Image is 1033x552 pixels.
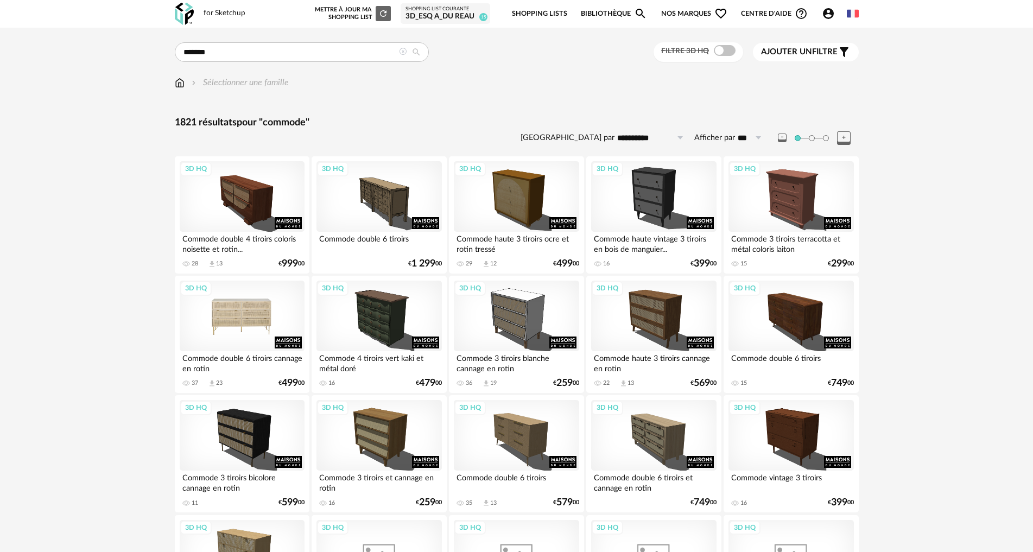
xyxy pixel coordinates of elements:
div: 23 [216,379,223,387]
div: 28 [192,260,198,268]
div: Commode vintage 3 tiroirs [728,471,853,492]
img: svg+xml;base64,PHN2ZyB3aWR0aD0iMTYiIGhlaWdodD0iMTYiIHZpZXdCb3g9IjAgMCAxNiAxNiIgZmlsbD0ibm9uZSIgeG... [189,77,198,89]
div: Shopping List courante [405,6,485,12]
div: 16 [328,379,335,387]
a: BibliothèqueMagnify icon [581,1,647,27]
span: Refresh icon [378,10,388,16]
div: 3D HQ [592,401,623,415]
div: 3D HQ [180,521,212,535]
div: Commode 3 tiroirs terracotta et métal coloris laiton [728,232,853,253]
span: filtre [761,47,838,58]
div: Commode 3 tiroirs et cannage en rotin [316,471,441,492]
div: € 00 [690,260,717,268]
span: Account Circle icon [822,7,835,20]
div: € 00 [690,379,717,387]
span: 399 [694,260,710,268]
a: 3D HQ Commode vintage 3 tiroirs 16 €39900 [724,395,858,512]
div: 22 [603,379,610,387]
span: 579 [556,499,573,506]
div: 3D HQ [454,281,486,295]
div: € 00 [278,260,305,268]
div: Commode haute vintage 3 tiroirs en bois de manguier... [591,232,716,253]
div: 3D HQ [317,401,348,415]
div: 3D HQ [592,521,623,535]
div: € 00 [828,379,854,387]
div: 3D HQ [592,162,623,176]
a: 3D HQ Commode haute 3 tiroirs ocre et rotin tressé 29 Download icon 12 €49900 [449,156,584,274]
span: 499 [282,379,298,387]
div: Commode 3 tiroirs blanche cannage en rotin [454,351,579,373]
div: Mettre à jour ma Shopping List [313,6,391,21]
div: 3D HQ [729,162,761,176]
div: 36 [466,379,472,387]
button: Ajouter unfiltre Filter icon [753,43,859,61]
div: 15 [740,379,747,387]
div: 11 [192,499,198,507]
a: 3D HQ Commode double 6 tiroirs cannage en rotin 37 Download icon 23 €49900 [175,276,309,393]
a: 3D HQ Commode 3 tiroirs terracotta et métal coloris laiton 15 €29900 [724,156,858,274]
a: 3D HQ Commode 3 tiroirs et cannage en rotin 16 €25900 [312,395,446,512]
div: Commode double 4 tiroirs coloris noisette et rotin... [180,232,305,253]
div: Commode double 6 tiroirs [316,232,441,253]
img: svg+xml;base64,PHN2ZyB3aWR0aD0iMTYiIGhlaWdodD0iMTciIHZpZXdCb3g9IjAgMCAxNiAxNyIgZmlsbD0ibm9uZSIgeG... [175,77,185,89]
span: Magnify icon [634,7,647,20]
div: Commode 3 tiroirs bicolore cannage en rotin [180,471,305,492]
a: 3D HQ Commode haute 3 tiroirs cannage en rotin 22 Download icon 13 €56900 [586,276,721,393]
div: 3D HQ [729,281,761,295]
div: Commode double 6 tiroirs [454,471,579,492]
a: 3D HQ Commode haute vintage 3 tiroirs en bois de manguier... 16 €39900 [586,156,721,274]
div: € 00 [828,499,854,506]
div: € 00 [553,499,579,506]
div: 1821 résultats [175,117,859,129]
label: Afficher par [694,133,735,143]
div: 19 [490,379,497,387]
div: 16 [603,260,610,268]
a: Shopping List courante 3D_ESQ A_DU REAU 15 [405,6,485,22]
span: Filter icon [838,46,851,59]
div: 29 [466,260,472,268]
div: 3D HQ [592,281,623,295]
a: 3D HQ Commode 4 tiroirs vert kaki et métal doré 16 €47900 [312,276,446,393]
span: Filtre 3D HQ [661,47,709,55]
div: 3D HQ [317,162,348,176]
span: 999 [282,260,298,268]
img: fr [847,8,859,20]
div: 3D HQ [180,401,212,415]
a: Shopping Lists [512,1,567,27]
span: Heart Outline icon [714,7,727,20]
div: 3D HQ [729,521,761,535]
div: Commode 4 tiroirs vert kaki et métal doré [316,351,441,373]
a: 3D HQ Commode 3 tiroirs blanche cannage en rotin 36 Download icon 19 €25900 [449,276,584,393]
span: 15 [479,13,487,21]
span: 399 [831,499,847,506]
div: Sélectionner une famille [189,77,289,89]
span: 479 [419,379,435,387]
div: € 00 [416,379,442,387]
span: Download icon [208,260,216,268]
span: Download icon [208,379,216,388]
div: 3D HQ [454,521,486,535]
div: € 00 [416,499,442,506]
span: 499 [556,260,573,268]
span: 749 [831,379,847,387]
a: 3D HQ Commode double 6 tiroirs et cannage en rotin €74900 [586,395,721,512]
div: 3D HQ [454,401,486,415]
div: € 00 [408,260,442,268]
div: 3D HQ [317,281,348,295]
div: Commode haute 3 tiroirs ocre et rotin tressé [454,232,579,253]
span: 259 [556,379,573,387]
span: Ajouter un [761,48,812,56]
span: Account Circle icon [822,7,840,20]
div: 16 [328,499,335,507]
span: Centre d'aideHelp Circle Outline icon [741,7,808,20]
a: 3D HQ Commode double 6 tiroirs €1 29900 [312,156,446,274]
span: 299 [831,260,847,268]
span: Download icon [619,379,628,388]
div: 13 [490,499,497,507]
div: for Sketchup [204,9,245,18]
a: 3D HQ Commode double 4 tiroirs coloris noisette et rotin... 28 Download icon 13 €99900 [175,156,309,274]
div: 37 [192,379,198,387]
div: Commode double 6 tiroirs cannage en rotin [180,351,305,373]
div: 3D_ESQ A_DU REAU [405,12,485,22]
div: 13 [216,260,223,268]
